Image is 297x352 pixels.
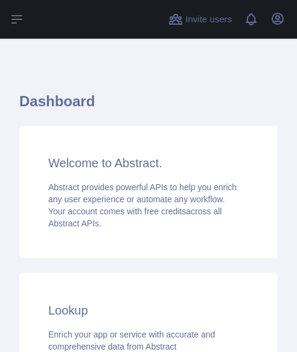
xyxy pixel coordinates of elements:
h1: Dashboard [19,92,278,121]
button: Invite users [166,10,234,29]
h3: Welcome to Abstract. [48,155,249,171]
h3: Lookup [48,302,249,319]
span: free credits [144,206,186,216]
span: Enrich your app or service with accurate and comprehensive data from Abstract [48,330,215,351]
span: Invite users [185,13,232,27]
span: Your account comes with across all Abstract APIs. [48,206,222,228]
span: Abstract provides powerful APIs to help you enrich any user experience or automate any workflow. [48,182,237,204]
